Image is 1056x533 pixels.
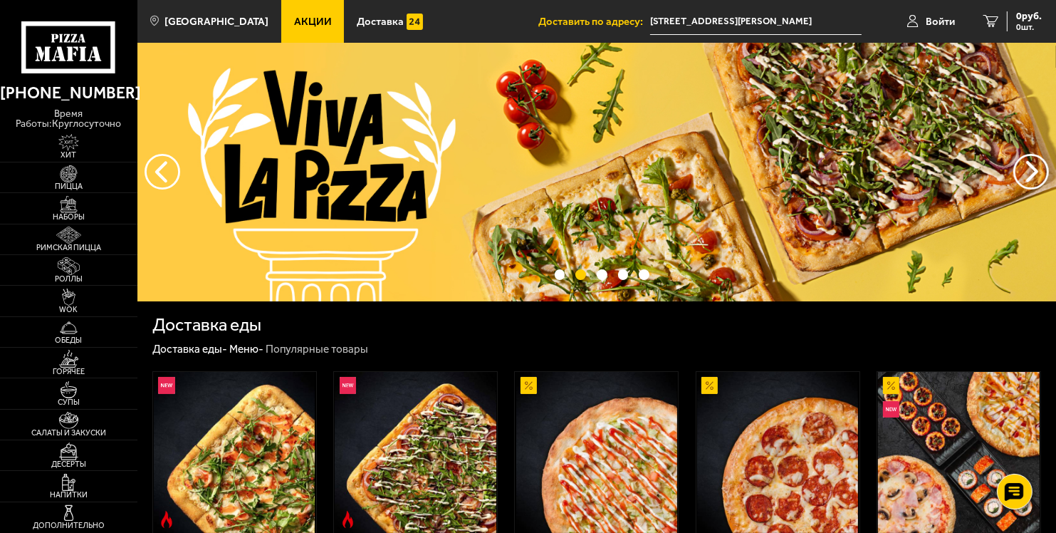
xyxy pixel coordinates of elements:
button: точки переключения [639,269,649,280]
button: предыдущий [1013,154,1049,190]
a: АкционныйАль-Шам 25 см (тонкое тесто) [515,372,678,533]
span: Доставить по адресу: [538,16,650,27]
img: Акционный [883,377,899,393]
img: Острое блюдо [158,511,174,527]
img: Всё включено [878,372,1039,533]
span: Доставка [357,16,404,27]
span: 0 шт. [1016,23,1042,31]
img: Новинка [883,401,899,418]
img: Акционный [701,377,718,393]
span: Войти [926,16,955,27]
img: Римская с креветками [154,372,315,533]
button: точки переключения [575,269,586,280]
img: Острое блюдо [340,511,356,527]
img: Акционный [521,377,537,393]
a: Меню- [229,343,263,356]
span: 0 руб. [1016,11,1042,21]
a: НовинкаОстрое блюдоРимская с мясным ассорти [334,372,497,533]
img: Новинка [340,377,356,393]
button: точки переключения [597,269,607,280]
span: Акции [294,16,332,27]
a: Доставка еды- [152,343,227,356]
img: Пепперони 25 см (толстое с сыром) [697,372,858,533]
img: Римская с мясным ассорти [335,372,496,533]
a: НовинкаОстрое блюдоРимская с креветками [153,372,316,533]
button: следующий [145,154,180,190]
input: Ваш адрес доставки [650,9,862,35]
span: [GEOGRAPHIC_DATA] [164,16,268,27]
img: 15daf4d41897b9f0e9f617042186c801.svg [407,14,423,30]
img: Аль-Шам 25 см (тонкое тесто) [516,372,677,533]
div: Популярные товары [266,342,368,356]
button: точки переключения [618,269,629,280]
a: АкционныйНовинкаВсё включено [877,372,1040,533]
a: АкционныйПепперони 25 см (толстое с сыром) [696,372,859,533]
button: точки переключения [555,269,565,280]
img: Новинка [158,377,174,393]
h1: Доставка еды [152,316,261,334]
